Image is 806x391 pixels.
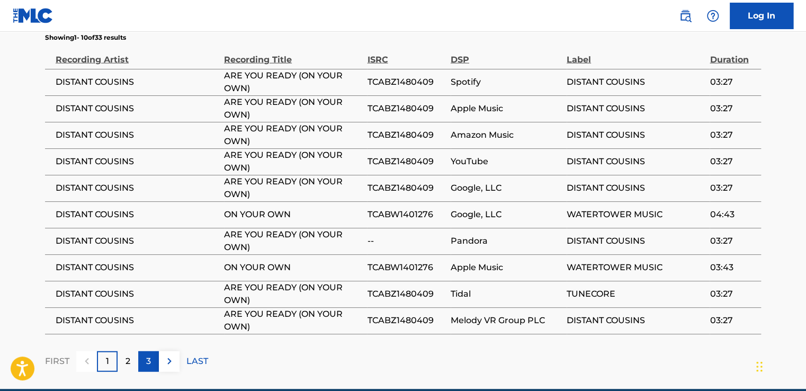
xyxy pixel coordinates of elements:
span: Apple Music [451,102,561,115]
p: Showing 1 - 10 of 33 results [45,33,126,42]
span: DISTANT COUSINS [567,182,704,194]
span: YouTube [451,155,561,168]
span: DISTANT COUSINS [56,261,219,274]
span: DISTANT COUSINS [567,76,704,88]
span: ARE YOU READY (ON YOUR OWN) [224,281,362,307]
span: 03:27 [710,155,756,168]
span: WATERTOWER MUSIC [567,261,704,274]
span: DISTANT COUSINS [567,129,704,141]
a: Public Search [675,5,696,26]
span: TCABZ1480409 [367,182,445,194]
span: ON YOUR OWN [224,208,362,221]
span: ARE YOU READY (ON YOUR OWN) [224,228,362,254]
span: 03:27 [710,182,756,194]
span: Melody VR Group PLC [451,314,561,327]
span: Google, LLC [451,182,561,194]
div: Recording Title [224,42,362,66]
p: FIRST [45,355,69,368]
span: 03:27 [710,102,756,115]
span: 03:27 [710,76,756,88]
span: DISTANT COUSINS [567,314,704,327]
span: DISTANT COUSINS [567,235,704,247]
span: DISTANT COUSINS [56,155,219,168]
span: DISTANT COUSINS [56,129,219,141]
img: MLC Logo [13,8,53,23]
span: TCABZ1480409 [367,314,445,327]
span: 03:27 [710,288,756,300]
p: LAST [186,355,208,368]
span: DISTANT COUSINS [56,76,219,88]
p: 2 [126,355,130,368]
span: DISTANT COUSINS [56,235,219,247]
span: TUNECORE [567,288,704,300]
span: TCABZ1480409 [367,129,445,141]
span: Spotify [451,76,561,88]
span: TCABZ1480409 [367,155,445,168]
div: Duration [710,42,756,66]
span: Apple Music [451,261,561,274]
span: ARE YOU READY (ON YOUR OWN) [224,308,362,333]
a: Log In [730,3,793,29]
span: Google, LLC [451,208,561,221]
span: WATERTOWER MUSIC [567,208,704,221]
div: Help [702,5,723,26]
span: ARE YOU READY (ON YOUR OWN) [224,149,362,174]
p: 1 [106,355,109,368]
span: TCABZ1480409 [367,76,445,88]
span: Tidal [451,288,561,300]
span: TCABZ1480409 [367,288,445,300]
img: right [163,355,176,368]
span: 03:27 [710,129,756,141]
span: DISTANT COUSINS [56,288,219,300]
span: -- [367,235,445,247]
span: ON YOUR OWN [224,261,362,274]
span: 04:43 [710,208,756,221]
span: DISTANT COUSINS [56,314,219,327]
span: TCABW1401276 [367,208,445,221]
span: DISTANT COUSINS [567,155,704,168]
span: 03:27 [710,235,756,247]
span: 03:43 [710,261,756,274]
iframe: Chat Widget [753,340,806,391]
span: ARE YOU READY (ON YOUR OWN) [224,96,362,121]
span: ARE YOU READY (ON YOUR OWN) [224,175,362,201]
div: Recording Artist [56,42,219,66]
img: search [679,10,692,22]
span: TCABW1401276 [367,261,445,274]
p: 3 [146,355,151,368]
div: Drag [756,351,763,383]
span: DISTANT COUSINS [56,182,219,194]
span: ARE YOU READY (ON YOUR OWN) [224,69,362,95]
img: help [706,10,719,22]
span: 03:27 [710,314,756,327]
span: TCABZ1480409 [367,102,445,115]
span: DISTANT COUSINS [56,208,219,221]
span: DISTANT COUSINS [56,102,219,115]
span: DISTANT COUSINS [567,102,704,115]
span: Amazon Music [451,129,561,141]
div: Label [567,42,704,66]
div: ISRC [367,42,445,66]
span: ARE YOU READY (ON YOUR OWN) [224,122,362,148]
span: Pandora [451,235,561,247]
div: DSP [451,42,561,66]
